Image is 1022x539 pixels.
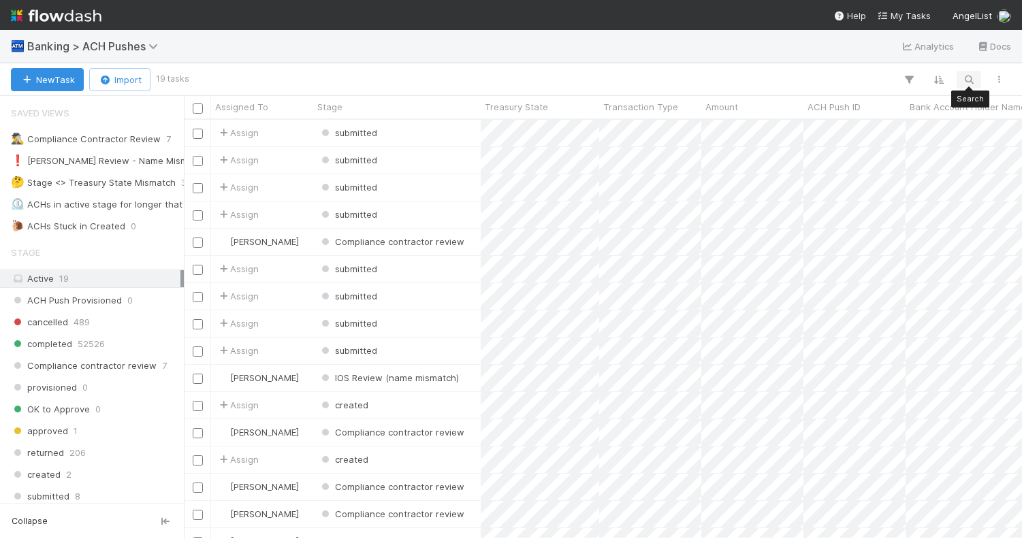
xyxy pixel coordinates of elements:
img: logo-inverted-e16ddd16eac7371096b0.svg [11,4,101,27]
span: Assign [217,180,259,194]
span: Assign [217,398,259,412]
div: ACHs in active stage for longer that 36 hours [11,196,223,213]
span: Assign [217,289,259,303]
input: Toggle Row Selected [193,156,203,166]
span: 0 [82,379,88,396]
span: 305 [181,174,197,191]
span: submitted [319,318,377,329]
div: [PERSON_NAME] [217,480,299,493]
span: Banking > ACH Pushes [27,39,165,53]
img: avatar_c545aa83-7101-4841-8775-afeaaa9cc762.png [217,508,228,519]
a: Docs [976,38,1011,54]
img: avatar_c545aa83-7101-4841-8775-afeaaa9cc762.png [997,10,1011,23]
span: Compliance contractor review [319,481,464,492]
span: 489 [74,314,90,331]
span: 🤔 [11,176,25,188]
div: [PERSON_NAME] [217,425,299,439]
span: [PERSON_NAME] [230,481,299,492]
span: My Tasks [877,10,931,21]
input: Toggle All Rows Selected [193,103,203,114]
span: Collapse [12,515,48,527]
span: submitted [319,182,377,193]
span: 206 [69,444,86,461]
div: ACHs Stuck in Created [11,218,125,235]
span: submitted [319,154,377,165]
button: Import [89,68,150,91]
span: 2 [66,466,71,483]
span: Stage [11,239,40,266]
span: Assign [217,453,259,466]
span: 0 [127,292,133,309]
input: Toggle Row Selected [193,428,203,438]
span: AngelList [953,10,992,21]
div: submitted [319,126,377,140]
span: Compliance contractor review [319,236,464,247]
span: Compliance contractor review [319,427,464,438]
div: submitted [319,316,377,330]
span: provisioned [11,379,77,396]
input: Toggle Row Selected [193,401,203,411]
span: 0 [131,218,136,235]
span: Compliance contractor review [11,357,157,374]
div: Compliance Contractor Review [11,131,161,148]
input: Toggle Row Selected [193,319,203,329]
span: created [319,454,368,465]
img: avatar_c545aa83-7101-4841-8775-afeaaa9cc762.png [217,236,228,247]
div: submitted [319,180,377,194]
a: Analytics [901,38,955,54]
img: avatar_c545aa83-7101-4841-8775-afeaaa9cc762.png [217,481,228,492]
input: Toggle Row Selected [193,183,203,193]
span: returned [11,444,64,461]
span: ❗ [11,154,25,166]
span: submitted [11,488,69,505]
span: 52526 [78,336,105,353]
div: Compliance contractor review [319,235,464,248]
span: Assign [217,153,259,167]
div: Compliance contractor review [319,507,464,521]
span: Assign [217,208,259,221]
img: avatar_c545aa83-7101-4841-8775-afeaaa9cc762.png [217,427,228,438]
span: cancelled [11,314,68,331]
span: submitted [319,127,377,138]
div: Stage <> Treasury State Mismatch [11,174,176,191]
div: submitted [319,289,377,303]
span: Treasury State [485,100,548,114]
small: 19 tasks [156,73,189,85]
button: NewTask [11,68,84,91]
div: [PERSON_NAME] [217,235,299,248]
input: Toggle Row Selected [193,374,203,384]
span: 0 [95,401,101,418]
span: Assign [217,126,259,140]
div: Compliance contractor review [319,480,464,493]
span: [PERSON_NAME] [230,236,299,247]
span: Assign [217,262,259,276]
span: [PERSON_NAME] [230,508,299,519]
span: created [11,466,61,483]
input: Toggle Row Selected [193,265,203,275]
span: 🕵️‍♂️ [11,133,25,144]
span: [PERSON_NAME] [230,372,299,383]
span: IOS Review (name mismatch) [319,372,459,383]
div: submitted [319,262,377,276]
span: ⏲️ [11,198,25,210]
a: My Tasks [877,9,931,22]
div: created [319,398,368,412]
span: 🐌 [11,220,25,231]
span: 19 [59,273,69,284]
span: Saved Views [11,99,69,127]
img: avatar_1a1d5361-16dd-4910-a949-020dcd9f55a3.png [217,372,228,383]
span: [PERSON_NAME] [230,427,299,438]
input: Toggle Row Selected [193,510,203,520]
div: Assign [217,316,259,330]
span: submitted [319,263,377,274]
span: submitted [319,345,377,356]
div: submitted [319,208,377,221]
div: submitted [319,344,377,357]
div: Help [833,9,866,22]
